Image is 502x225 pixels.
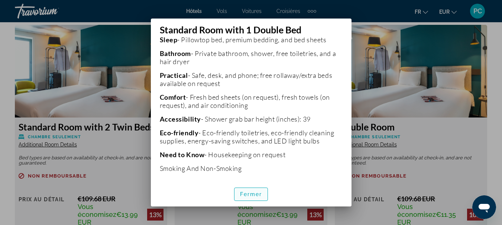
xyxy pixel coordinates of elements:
[160,129,343,145] p: - Eco-friendly toiletries, eco-friendly cleaning supplies, energy-saving switches, and LED light ...
[160,115,343,123] p: - Shower grab bar height (inches): 39
[160,93,343,109] p: - Fresh bed sheets (on request), fresh towels (on request), and air conditioning
[160,71,343,87] p: - Safe, desk, and phone; free rollaway/extra beds available on request
[160,36,178,44] b: Sleep
[240,191,262,197] span: Fermer
[472,195,496,219] iframe: Bouton de lancement de la fenêtre de messagerie
[160,49,191,57] b: Bathroom
[160,93,186,101] b: Comfort
[160,115,201,123] b: Accessibility
[160,71,188,79] b: Practical
[160,164,343,172] p: Smoking And Non-Smoking
[160,49,343,66] p: - Private bathroom, shower, free toiletries, and a hair dryer
[160,150,205,159] b: Need to Know
[234,188,268,201] button: Fermer
[160,129,199,137] b: Eco-friendly
[151,19,352,35] h2: Standard Room with 1 Double Bed
[160,36,343,44] p: - Pillowtop bed, premium bedding, and bed sheets
[160,150,343,159] p: - Housekeeping on request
